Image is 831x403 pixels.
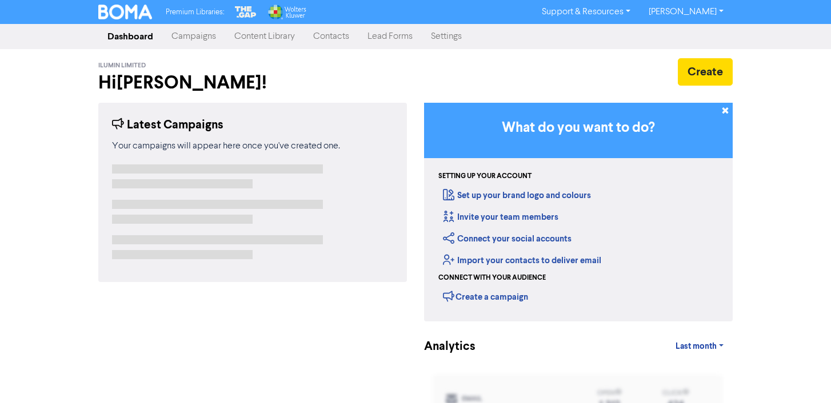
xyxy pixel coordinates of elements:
span: Last month [676,341,717,352]
iframe: Chat Widget [774,348,831,403]
a: Connect your social accounts [443,233,572,244]
img: BOMA Logo [98,5,152,19]
a: Contacts [304,25,358,48]
h3: What do you want to do? [441,120,716,136]
img: Wolters Kluwer [267,5,306,19]
a: Invite your team members [443,212,558,223]
div: Analytics [424,338,461,356]
h2: Hi [PERSON_NAME] ! [98,72,407,94]
div: Connect with your audience [438,273,546,283]
div: Create a campaign [443,288,528,305]
span: Premium Libraries: [166,9,224,16]
span: ilumin Limited [98,62,146,70]
a: Content Library [225,25,304,48]
a: Set up your brand logo and colours [443,190,591,201]
div: Setting up your account [438,171,532,182]
a: Dashboard [98,25,162,48]
a: Last month [666,335,733,358]
img: The Gap [233,5,258,19]
a: [PERSON_NAME] [640,3,733,21]
div: Getting Started in BOMA [424,103,733,321]
div: Latest Campaigns [112,116,223,134]
button: Create [678,58,733,86]
a: Campaigns [162,25,225,48]
a: Lead Forms [358,25,422,48]
a: Import your contacts to deliver email [443,255,601,266]
div: Your campaigns will appear here once you've created one. [112,139,393,153]
a: Settings [422,25,471,48]
a: Support & Resources [533,3,640,21]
